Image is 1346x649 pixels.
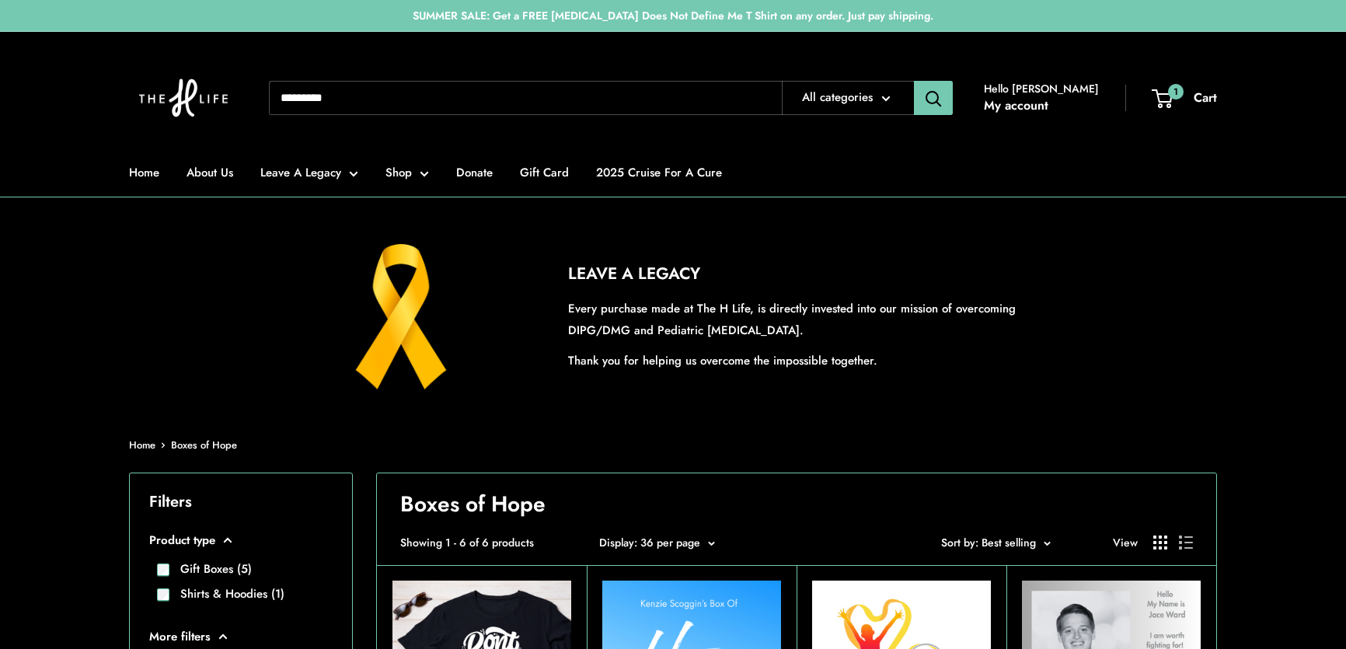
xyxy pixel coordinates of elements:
[149,487,333,516] p: Filters
[169,585,284,603] label: Shirts & Hoodies (1)
[568,350,1054,372] p: Thank you for helping us overcome the impossible together.
[129,47,238,148] img: The H Life
[520,162,569,183] a: Gift Card
[129,438,155,452] a: Home
[385,162,429,183] a: Shop
[1168,83,1184,99] span: 1
[599,535,700,550] span: Display: 36 per page
[129,162,159,183] a: Home
[1179,536,1193,550] button: Display products as list
[568,298,1054,341] p: Every purchase made at The H Life, is directly invested into our mission of overcoming DIPG/DMG a...
[149,626,333,647] button: More filters
[941,532,1051,553] button: Sort by: Best selling
[269,81,782,115] input: Search...
[1194,89,1217,106] span: Cart
[400,532,534,553] span: Showing 1 - 6 of 6 products
[171,438,237,452] a: Boxes of Hope
[1153,86,1217,110] a: 1 Cart
[1113,532,1138,553] span: View
[941,535,1036,550] span: Sort by: Best selling
[596,162,722,183] a: 2025 Cruise For A Cure
[914,81,953,115] button: Search
[456,162,493,183] a: Donate
[400,489,1193,520] h1: Boxes of Hope
[568,262,1054,287] h2: LEAVE A LEGACY
[984,79,1099,99] span: Hello [PERSON_NAME]
[149,529,333,551] button: Product type
[984,94,1048,117] a: My account
[169,560,252,578] label: Gift Boxes (5)
[1153,536,1167,550] button: Display products as grid
[187,162,233,183] a: About Us
[599,532,715,553] button: Display: 36 per page
[260,162,358,183] a: Leave A Legacy
[129,436,237,455] nav: Breadcrumb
